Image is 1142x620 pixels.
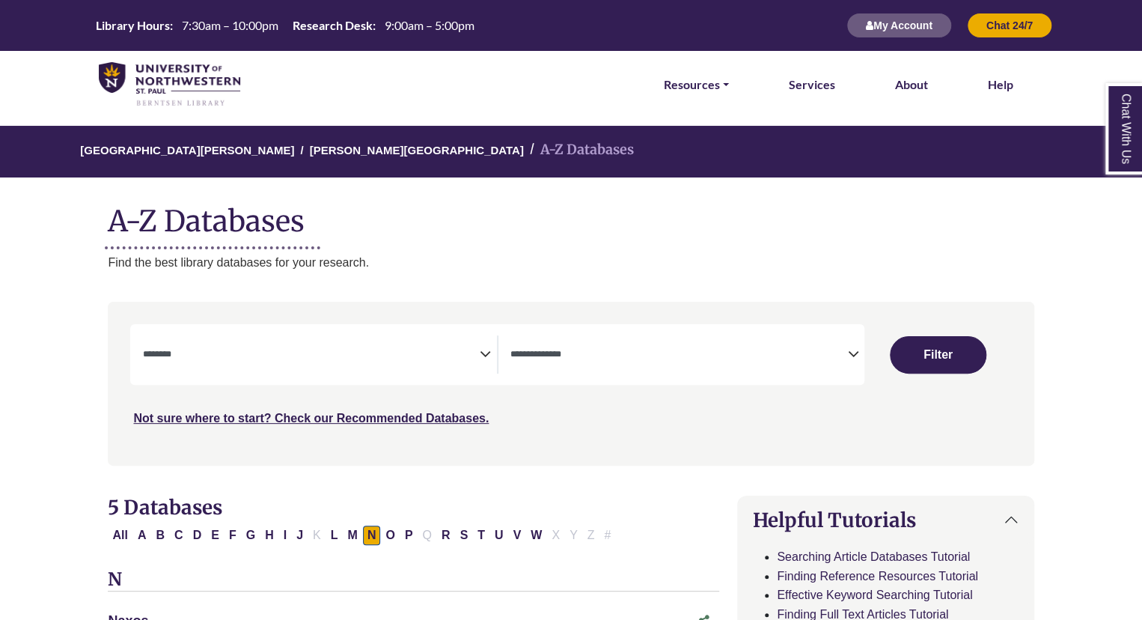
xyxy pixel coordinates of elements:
div: Alpha-list to filter by first letter of database name [108,528,617,541]
a: About [895,75,928,94]
nav: breadcrumb [108,126,1033,177]
a: Hours Today [90,17,480,34]
a: [PERSON_NAME][GEOGRAPHIC_DATA] [310,142,524,156]
textarea: Search [510,350,847,362]
button: Filter Results U [490,526,508,545]
button: Filter Results T [473,526,489,545]
button: Filter Results E [207,526,224,545]
button: Filter Results B [151,526,169,545]
a: [GEOGRAPHIC_DATA][PERSON_NAME] [80,142,294,156]
button: Filter Results W [526,526,546,545]
th: Research Desk: [287,17,376,33]
span: 7:30am – 10:00pm [182,18,278,32]
th: Library Hours: [90,17,174,33]
nav: Search filters [108,302,1033,465]
button: Filter Results G [242,526,260,545]
button: Filter Results A [133,526,151,545]
button: Filter Results I [279,526,291,545]
button: Filter Results M [343,526,361,545]
a: My Account [846,19,952,31]
h3: N [108,569,719,592]
a: Effective Keyword Searching Tutorial [777,589,972,601]
a: Help [988,75,1013,94]
a: Services [789,75,835,94]
span: 5 Databases [108,495,222,520]
a: Not sure where to start? Check our Recommended Databases. [133,412,489,425]
button: Filter Results S [455,526,472,545]
table: Hours Today [90,17,480,31]
a: Chat 24/7 [967,19,1052,31]
button: Filter Results R [437,526,455,545]
button: Filter Results H [260,526,278,545]
a: Searching Article Databases Tutorial [777,550,970,563]
button: Filter Results N [363,526,381,545]
button: Filter Results F [225,526,241,545]
a: Finding Reference Resources Tutorial [777,570,978,583]
h1: A-Z Databases [108,192,1033,238]
button: Filter Results D [189,526,207,545]
button: Filter Results P [400,526,418,545]
li: A-Z Databases [524,139,634,161]
p: Find the best library databases for your research. [108,253,1033,273]
button: Filter Results L [326,526,343,545]
a: Resources [664,75,729,94]
button: All [108,526,132,545]
span: 9:00am – 5:00pm [385,18,474,32]
textarea: Search [142,350,479,362]
button: My Account [846,13,952,38]
button: Filter Results C [170,526,188,545]
button: Filter Results J [292,526,308,545]
button: Filter Results O [381,526,399,545]
button: Submit for Search Results [890,336,986,374]
img: library_home [99,62,240,107]
button: Chat 24/7 [967,13,1052,38]
button: Helpful Tutorials [738,496,1033,544]
button: Filter Results V [508,526,525,545]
